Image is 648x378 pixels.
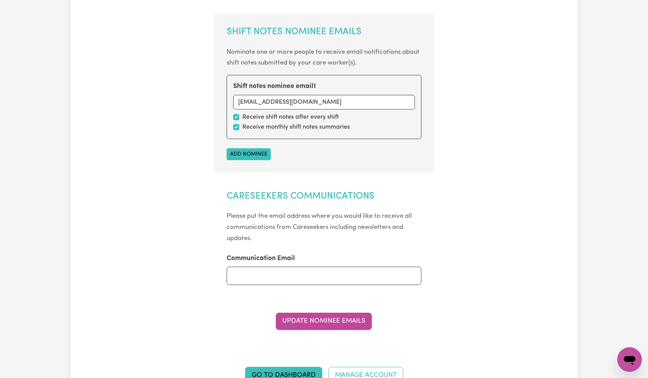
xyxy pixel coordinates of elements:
[233,81,316,91] label: Shift notes nominee email 1
[227,254,295,264] label: Communication Email
[242,123,350,132] label: Receive monthly shift notes summaries
[227,148,271,160] button: Add nominee
[617,347,642,372] iframe: Button to launch messaging window
[227,27,421,38] h2: Shift Notes Nominee Emails
[276,313,372,330] button: Update Nominee Emails
[227,49,419,66] small: Nominate one or more people to receive email notifications about shift notes submitted by your ca...
[227,213,412,242] small: Please put the email address where you would like to receive all communications from Careseekers ...
[242,113,339,122] label: Receive shift notes after every shift
[227,191,421,202] h2: Careseekers Communications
